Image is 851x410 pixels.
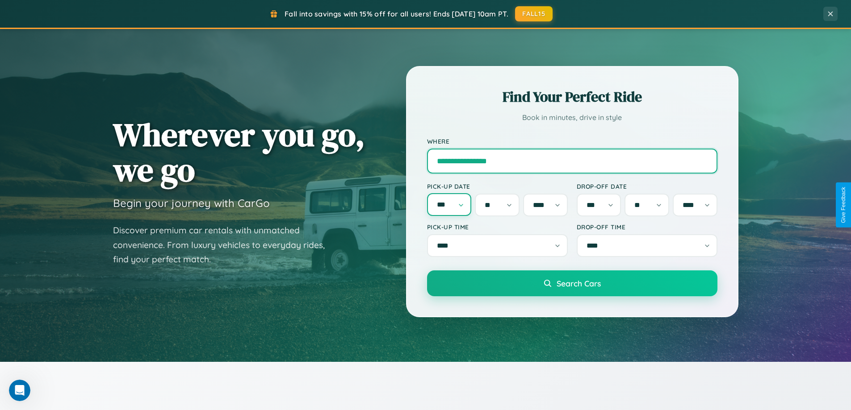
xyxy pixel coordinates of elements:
[113,196,270,210] h3: Begin your journey with CarGo
[113,223,336,267] p: Discover premium car rentals with unmatched convenience. From luxury vehicles to everyday rides, ...
[577,182,717,190] label: Drop-off Date
[285,9,508,18] span: Fall into savings with 15% off for all users! Ends [DATE] 10am PT.
[427,111,717,124] p: Book in minutes, drive in style
[577,223,717,231] label: Drop-off Time
[427,182,568,190] label: Pick-up Date
[840,187,847,223] div: Give Feedback
[427,223,568,231] label: Pick-up Time
[113,117,365,187] h1: Wherever you go, we go
[515,6,553,21] button: FALL15
[9,380,30,401] iframe: Intercom live chat
[427,87,717,107] h2: Find Your Perfect Ride
[427,270,717,296] button: Search Cars
[427,137,717,145] label: Where
[557,278,601,288] span: Search Cars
